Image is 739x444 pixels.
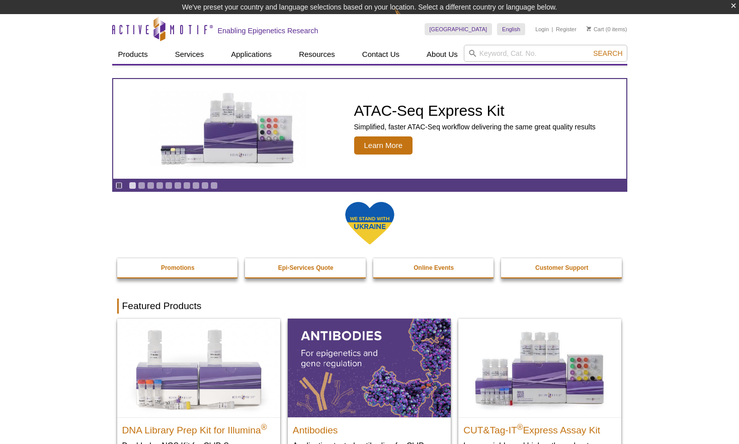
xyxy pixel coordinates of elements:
[552,23,553,35] li: |
[225,45,278,64] a: Applications
[129,182,136,189] a: Go to slide 1
[590,49,625,58] button: Search
[192,182,200,189] a: Go to slide 8
[117,299,622,314] h2: Featured Products
[425,23,492,35] a: [GEOGRAPHIC_DATA]
[201,182,209,189] a: Go to slide 9
[115,182,123,189] a: Toggle autoplay
[261,423,267,431] sup: ®
[169,45,210,64] a: Services
[117,319,280,417] img: DNA Library Prep Kit for Illumina
[174,182,182,189] a: Go to slide 6
[354,122,596,131] p: Simplified, faster ATAC-Seq workflow delivering the same great quality results
[345,201,395,246] img: We Stand With Ukraine
[421,45,464,64] a: About Us
[587,26,604,33] a: Cart
[354,103,596,118] h2: ATAC-Seq Express Kit
[414,264,454,271] strong: Online Events
[463,420,616,435] h2: CUT&Tag-IT Express Assay Kit
[373,258,495,277] a: Online Events
[112,45,154,64] a: Products
[156,182,163,189] a: Go to slide 4
[497,23,525,35] a: English
[138,182,145,189] a: Go to slide 2
[145,91,311,167] img: ATAC-Seq Express Kit
[587,23,627,35] li: (0 items)
[161,264,195,271] strong: Promotions
[218,26,318,35] h2: Enabling Epigenetics Research
[394,8,421,31] img: Change Here
[147,182,154,189] a: Go to slide 3
[117,258,239,277] a: Promotions
[210,182,218,189] a: Go to slide 10
[183,182,191,189] a: Go to slide 7
[245,258,367,277] a: Epi-Services Quote
[587,26,591,31] img: Your Cart
[593,49,622,57] span: Search
[517,423,523,431] sup: ®
[356,45,405,64] a: Contact Us
[122,420,275,435] h2: DNA Library Prep Kit for Illumina
[293,45,341,64] a: Resources
[458,319,621,417] img: CUT&Tag-IT® Express Assay Kit
[165,182,173,189] a: Go to slide 5
[293,420,446,435] h2: Antibodies
[278,264,334,271] strong: Epi-Services Quote
[354,136,413,155] span: Learn More
[113,79,626,179] article: ATAC-Seq Express Kit
[556,26,577,33] a: Register
[288,319,451,417] img: All Antibodies
[464,45,627,62] input: Keyword, Cat. No.
[535,264,588,271] strong: Customer Support
[535,26,549,33] a: Login
[501,258,623,277] a: Customer Support
[113,79,626,179] a: ATAC-Seq Express Kit ATAC-Seq Express Kit Simplified, faster ATAC-Seq workflow delivering the sam...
